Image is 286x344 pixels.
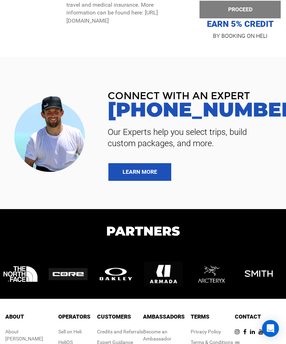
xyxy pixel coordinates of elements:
[143,313,185,320] span: Ambassadors
[239,255,285,293] img: logo
[5,313,24,320] span: About
[262,320,279,337] div: Open Intercom Messenger
[143,329,171,342] a: Become an Ambassador
[49,268,95,280] img: logo
[144,255,190,293] img: logo
[102,100,275,119] a: [PHONE_NUMBER]
[58,313,90,320] span: Operators
[11,92,92,174] img: contact our team
[191,329,221,334] a: Privacy Policy
[102,93,275,100] span: CONNECT WITH AN EXPERT
[235,313,261,320] span: Contact
[97,313,131,320] span: Customers
[192,254,238,294] img: logo
[97,329,143,334] a: Credits and Referrals
[96,266,142,282] img: logo
[1,255,47,293] img: logo
[199,1,281,18] button: PROCEED
[191,313,209,320] span: Terms
[58,328,90,335] div: Sell on Heli
[199,31,281,41] p: BY BOOKING ON HELI
[102,126,275,149] span: Our Experts help you select trips, build custom packages, and more.
[108,163,171,181] a: LEARN MORE
[5,328,51,342] div: About [PERSON_NAME]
